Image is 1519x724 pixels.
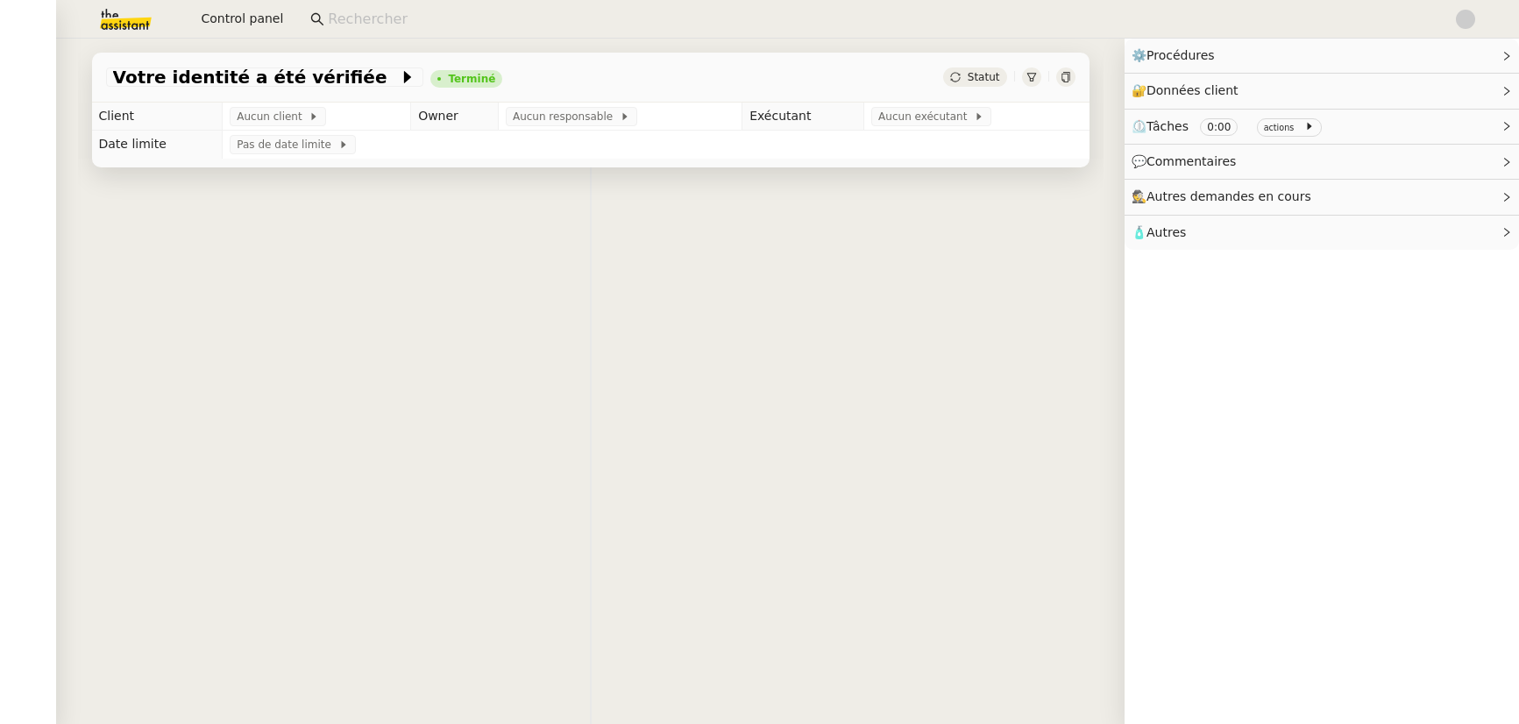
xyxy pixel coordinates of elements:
[878,108,974,125] span: Aucun exécutant
[1125,145,1519,179] div: 💬Commentaires
[1146,225,1186,239] span: Autres
[1132,81,1246,101] span: 🔐
[92,131,223,159] td: Date limite
[1132,46,1223,66] span: ⚙️
[92,103,223,131] td: Client
[201,9,283,29] span: Control panel
[1146,154,1236,168] span: Commentaires
[187,7,294,32] button: Control panel
[1125,74,1519,108] div: 🔐Données client
[1146,119,1189,133] span: Tâches
[1146,189,1311,203] span: Autres demandes en cours
[1125,216,1519,250] div: 🧴Autres
[968,71,1000,83] span: Statut
[1132,154,1244,168] span: 💬
[113,68,400,86] span: Votre identité a été vérifiée
[1146,83,1239,97] span: Données client
[237,108,309,125] span: Aucun client
[1125,180,1519,214] div: 🕵️Autres demandes en cours
[1125,110,1519,144] div: ⏲️Tâches 0:00 actions
[411,103,499,131] td: Owner
[513,108,620,125] span: Aucun responsable
[1200,118,1238,136] nz-tag: 0:00
[742,103,864,131] td: Exécutant
[1132,225,1186,239] span: 🧴
[1132,119,1329,133] span: ⏲️
[1125,39,1519,73] div: ⚙️Procédures
[328,8,1436,32] input: Rechercher
[1146,48,1215,62] span: Procédures
[1264,123,1295,132] small: actions
[237,136,337,153] span: Pas de date limite
[1132,189,1319,203] span: 🕵️
[448,74,495,84] div: Terminé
